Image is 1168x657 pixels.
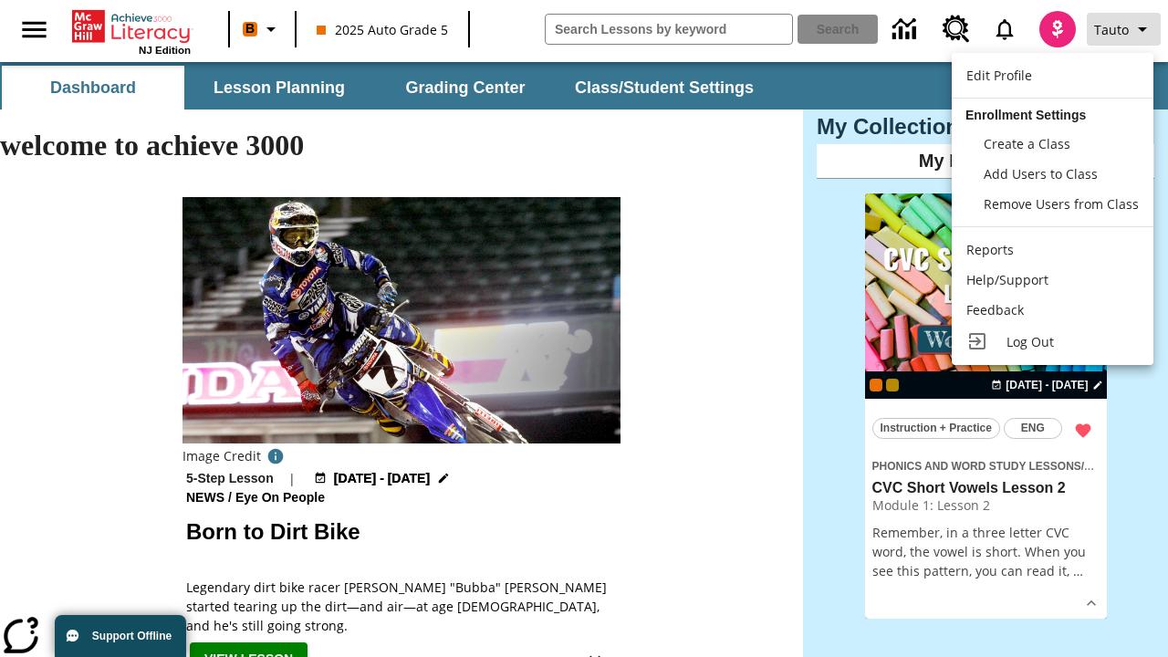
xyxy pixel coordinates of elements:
[966,301,1024,318] span: Feedback
[1006,333,1054,350] span: Log Out
[965,108,1086,122] span: Enrollment Settings
[966,241,1014,258] span: Reports
[984,195,1139,213] span: Remove Users from Class
[966,271,1048,288] span: Help/Support
[984,165,1098,182] span: Add Users to Class
[984,135,1070,152] span: Create a Class
[966,67,1032,84] span: Edit Profile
